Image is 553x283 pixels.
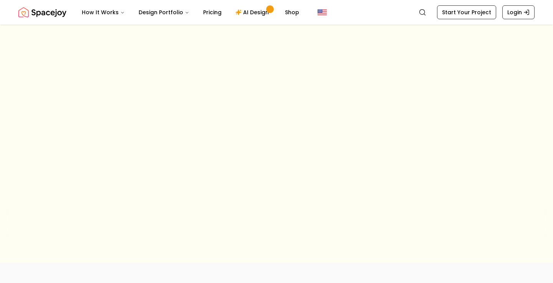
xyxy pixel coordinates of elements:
[229,5,277,20] a: AI Design
[318,8,327,17] img: United States
[437,5,496,19] a: Start Your Project
[76,5,131,20] button: How It Works
[132,5,195,20] button: Design Portfolio
[18,5,66,20] a: Spacejoy
[502,5,535,19] a: Login
[197,5,228,20] a: Pricing
[279,5,305,20] a: Shop
[18,5,66,20] img: Spacejoy Logo
[76,5,305,20] nav: Main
